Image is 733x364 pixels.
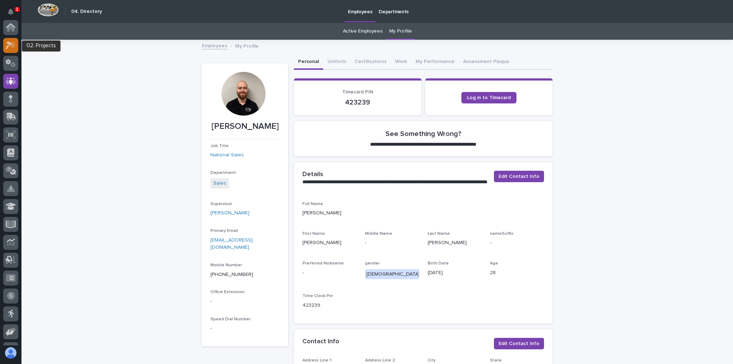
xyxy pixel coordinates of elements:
[494,338,544,349] button: Edit Contact Info
[202,41,227,49] a: Employees
[490,239,544,247] p: -
[499,340,539,347] span: Edit Contact Info
[389,23,412,40] a: My Profile
[71,9,102,15] h2: 04. Directory
[302,261,344,266] span: Preferred Nickname
[210,121,280,132] p: [PERSON_NAME]
[210,298,280,305] p: -
[365,232,392,236] span: Middle Name
[235,42,259,49] p: My Profile
[490,261,498,266] span: Age
[302,171,323,179] h2: Details
[210,238,253,250] a: [EMAIL_ADDRESS][DOMAIN_NAME]
[490,232,513,236] span: nameSuffix
[342,89,373,94] span: Timecard PIN
[210,144,229,148] span: Job Title
[210,229,238,233] span: Primary Email
[294,55,323,70] button: Personal
[385,130,461,138] h2: See Something Wrong?
[302,358,331,363] span: Address Line 1
[210,290,244,294] span: Office Extension
[428,269,482,277] p: [DATE]
[428,239,482,247] p: [PERSON_NAME]
[302,202,323,206] span: Full Name
[428,261,449,266] span: Birth Date
[3,345,18,360] button: users-avatar
[490,358,502,363] span: State
[210,317,251,321] span: Speed Dial Number
[343,23,383,40] a: Active Employees
[350,55,391,70] button: Certifications
[16,7,18,12] p: 1
[302,302,356,309] p: 423239
[210,202,232,206] span: Supervisor
[391,55,411,70] button: Work
[210,272,253,277] a: [PHONE_NUMBER]
[494,171,544,182] button: Edit Contact Info
[459,55,514,70] button: Assessment Plaque
[210,171,236,175] span: Department
[461,92,516,103] a: Log in to Timecard
[323,55,350,70] button: Uniform
[490,269,544,277] p: 28
[499,173,539,180] span: Edit Contact Info
[210,151,244,159] a: National Sales
[365,261,380,266] span: gender
[302,239,356,247] p: [PERSON_NAME]
[210,209,249,217] a: [PERSON_NAME]
[411,55,459,70] button: My Performance
[210,325,280,332] p: -
[302,269,356,277] p: -
[9,9,18,20] div: Notifications1
[467,95,511,100] span: Log in to Timecard
[365,269,421,280] div: [DEMOGRAPHIC_DATA]
[365,358,395,363] span: Address Line 2
[428,358,436,363] span: City
[365,239,419,247] p: -
[213,180,226,187] a: Sales
[302,338,339,346] h2: Contact Info
[302,232,325,236] span: First Name
[3,4,18,19] button: Notifications
[428,232,450,236] span: Last Name
[302,209,544,217] p: [PERSON_NAME]
[38,3,59,16] img: Workspace Logo
[210,263,242,267] span: Mobile Number
[302,294,333,298] span: Time Clock Pin
[302,98,413,107] p: 423239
